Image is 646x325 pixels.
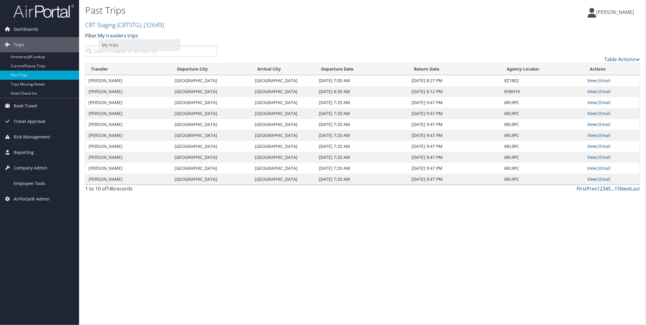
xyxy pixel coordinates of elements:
td: [DATE] 7:20 AM [316,141,409,152]
td: [DATE] 9:47 PM [409,141,501,152]
a: First [577,185,587,192]
td: [DATE] 9:47 PM [409,108,501,119]
td: | [584,163,640,174]
a: Next [620,185,630,192]
td: [GEOGRAPHIC_DATA] [172,163,252,174]
span: Reporting [14,145,34,160]
td: [GEOGRAPHIC_DATA] [172,152,252,163]
td: [GEOGRAPHIC_DATA] [172,86,252,97]
td: [GEOGRAPHIC_DATA] [252,130,316,141]
td: [GEOGRAPHIC_DATA] [172,174,252,185]
a: Email [599,110,610,116]
td: | [584,152,640,163]
td: | [584,97,640,108]
td: [DATE] 7:00 AM [316,75,409,86]
th: Departure Date: activate to sort column ascending [316,63,409,75]
a: 4 [605,185,608,192]
td: [DATE] 7:20 AM [316,108,409,119]
td: [DATE] 7:20 AM [316,152,409,163]
td: 6RL9PC [501,152,584,163]
td: [GEOGRAPHIC_DATA] [172,141,252,152]
td: 8YBH1K [501,86,584,97]
a: 15 [614,185,620,192]
a: 5 [608,185,611,192]
a: Email [599,100,610,105]
td: [PERSON_NAME] [85,174,172,185]
a: View [587,78,597,83]
a: View [587,89,597,94]
a: My travelers trips [98,32,138,39]
span: Travel Approval [14,114,46,129]
span: Book Travel [14,98,37,114]
td: 6RL9PC [501,108,584,119]
img: airportal-logo.png [13,4,74,18]
a: Email [599,165,610,171]
th: Actions [584,63,640,75]
td: [GEOGRAPHIC_DATA] [252,86,316,97]
td: [DATE] 7:20 AM [316,119,409,130]
input: Search Traveler or Arrival City [85,46,217,57]
td: [DATE] 8:12 PM [409,86,501,97]
a: 3 [603,185,605,192]
td: [PERSON_NAME] [85,152,172,163]
td: | [584,108,640,119]
td: [GEOGRAPHIC_DATA] [252,152,316,163]
a: View [587,176,597,182]
td: [DATE] 9:47 PM [409,119,501,130]
span: Employee Tools [14,176,45,191]
span: Trips [14,37,24,52]
td: [GEOGRAPHIC_DATA] [252,108,316,119]
a: Email [599,89,610,94]
td: [GEOGRAPHIC_DATA] [252,75,316,86]
td: [GEOGRAPHIC_DATA] [172,97,252,108]
th: Traveler: activate to sort column ascending [85,63,172,75]
a: Email [599,121,610,127]
a: View [587,121,597,127]
th: Return Date: activate to sort column ascending [409,63,501,75]
a: [PERSON_NAME] [588,3,640,21]
a: View [587,143,597,149]
span: 146 [106,185,115,192]
th: Arrival City: activate to sort column ascending [252,63,316,75]
td: [PERSON_NAME] [85,75,172,86]
span: Company Admin [14,160,47,176]
td: [DATE] 9:47 PM [409,174,501,185]
td: 8Z1802 [501,75,584,86]
td: [PERSON_NAME] [85,163,172,174]
td: 6RL9PC [501,119,584,130]
td: [PERSON_NAME] [85,141,172,152]
td: [DATE] 7:20 AM [316,163,409,174]
a: 1 [597,185,600,192]
td: [DATE] 9:47 PM [409,130,501,141]
a: CBT Staging [85,21,164,29]
td: [DATE] 8:30 AM [316,86,409,97]
a: View [587,100,597,105]
span: Dashboards [14,22,38,37]
td: [DATE] 7:20 AM [316,130,409,141]
th: Departure City: activate to sort column ascending [172,63,252,75]
a: Email [599,176,610,182]
td: | [584,86,640,97]
td: 6RL9PC [501,130,584,141]
th: Agency Locator: activate to sort column ascending [501,63,584,75]
a: View [587,132,597,138]
td: 6RL9PC [501,141,584,152]
td: [GEOGRAPHIC_DATA] [252,163,316,174]
a: 2 [600,185,603,192]
td: [GEOGRAPHIC_DATA] [252,141,316,152]
a: View [587,110,597,116]
a: View [587,154,597,160]
td: [DATE] 7:20 AM [316,174,409,185]
td: [PERSON_NAME] [85,86,172,97]
a: My trips [99,40,179,50]
td: [GEOGRAPHIC_DATA] [172,75,252,86]
td: [GEOGRAPHIC_DATA] [252,174,316,185]
td: | [584,75,640,86]
a: Last [630,185,640,192]
td: [PERSON_NAME] [85,97,172,108]
a: Prev [587,185,597,192]
td: [GEOGRAPHIC_DATA] [252,119,316,130]
a: Email [599,154,610,160]
td: [PERSON_NAME] [85,108,172,119]
td: [PERSON_NAME] [85,130,172,141]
